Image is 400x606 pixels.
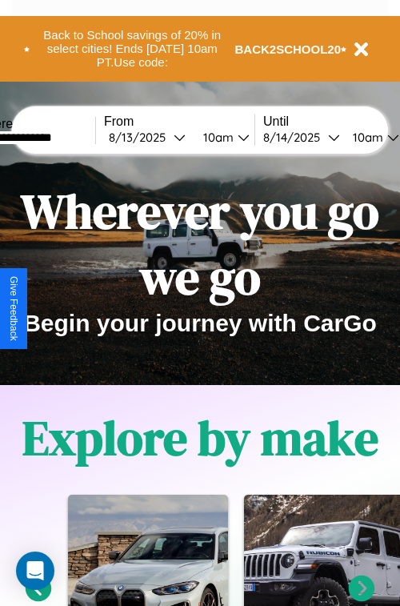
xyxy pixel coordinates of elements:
[109,130,174,145] div: 8 / 13 / 2025
[30,24,235,74] button: Back to School savings of 20% in select cities! Ends [DATE] 10am PT.Use code:
[16,552,54,590] div: Open Intercom Messenger
[22,405,378,471] h1: Explore by make
[190,129,254,146] button: 10am
[235,42,342,56] b: BACK2SCHOOL20
[195,130,238,145] div: 10am
[104,129,190,146] button: 8/13/2025
[8,276,19,341] div: Give Feedback
[263,130,328,145] div: 8 / 14 / 2025
[345,130,387,145] div: 10am
[104,114,254,129] label: From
